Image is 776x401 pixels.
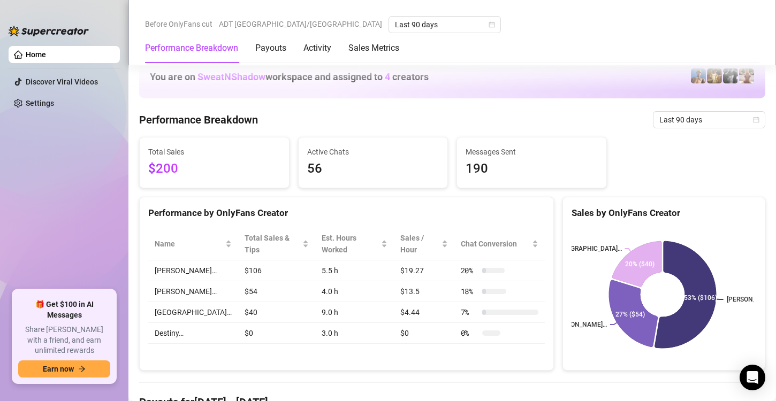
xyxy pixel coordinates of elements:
td: $54 [238,281,315,302]
span: 7 % [461,306,478,318]
td: $13.5 [394,281,454,302]
span: Last 90 days [395,17,494,33]
td: $0 [238,323,315,344]
td: $0 [394,323,454,344]
span: Chat Conversion [461,238,530,250]
div: Est. Hours Worked [322,232,379,256]
img: Marvin [707,68,722,83]
text: [GEOGRAPHIC_DATA]… [556,245,621,252]
span: $200 [148,159,280,179]
img: Destiny [739,68,754,83]
td: [GEOGRAPHIC_DATA]… [148,302,238,323]
div: Open Intercom Messenger [740,365,765,390]
td: 9.0 h [315,302,394,323]
span: calendar [489,21,495,28]
th: Chat Conversion [454,228,545,260]
img: Marvin [723,68,738,83]
td: $19.27 [394,260,454,281]
div: Performance Breakdown [145,42,238,55]
td: $4.44 [394,302,454,323]
td: 4.0 h [315,281,394,302]
img: Dallas [691,68,706,83]
td: 5.5 h [315,260,394,281]
span: ADT [GEOGRAPHIC_DATA]/[GEOGRAPHIC_DATA] [219,16,382,32]
span: SweatNShadow [197,71,265,82]
span: 56 [307,159,439,179]
td: $106 [238,260,315,281]
span: Name [155,238,223,250]
span: arrow-right [78,365,86,373]
img: logo-BBDzfeDw.svg [9,26,89,36]
span: Share [PERSON_NAME] with a friend, and earn unlimited rewards [18,325,110,356]
td: [PERSON_NAME]… [148,260,238,281]
td: Destiny… [148,323,238,344]
td: 3.0 h [315,323,394,344]
span: calendar [753,117,759,123]
div: Sales Metrics [348,42,399,55]
span: Total Sales [148,146,280,158]
th: Name [148,228,238,260]
td: $40 [238,302,315,323]
a: Discover Viral Videos [26,78,98,86]
span: Active Chats [307,146,439,158]
div: Activity [303,42,331,55]
a: Settings [26,99,54,107]
div: Payouts [255,42,286,55]
h1: You are on workspace and assigned to creators [150,71,429,83]
span: Earn now [43,365,74,373]
a: Home [26,50,46,59]
button: Earn nowarrow-right [18,360,110,377]
span: Sales / Hour [400,232,439,256]
span: Before OnlyFans cut [145,16,212,32]
span: Last 90 days [659,112,759,128]
text: [PERSON_NAME]… [553,321,607,328]
th: Total Sales & Tips [238,228,315,260]
span: 18 % [461,286,478,297]
div: Performance by OnlyFans Creator [148,206,545,220]
div: Sales by OnlyFans Creator [572,206,756,220]
span: Messages Sent [466,146,598,158]
td: [PERSON_NAME]… [148,281,238,302]
span: 0 % [461,327,478,339]
span: 190 [466,159,598,179]
span: Total Sales & Tips [245,232,300,256]
span: 4 [385,71,390,82]
span: 20 % [461,265,478,276]
span: 🎁 Get $100 in AI Messages [18,299,110,320]
th: Sales / Hour [394,228,454,260]
h4: Performance Breakdown [139,112,258,127]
